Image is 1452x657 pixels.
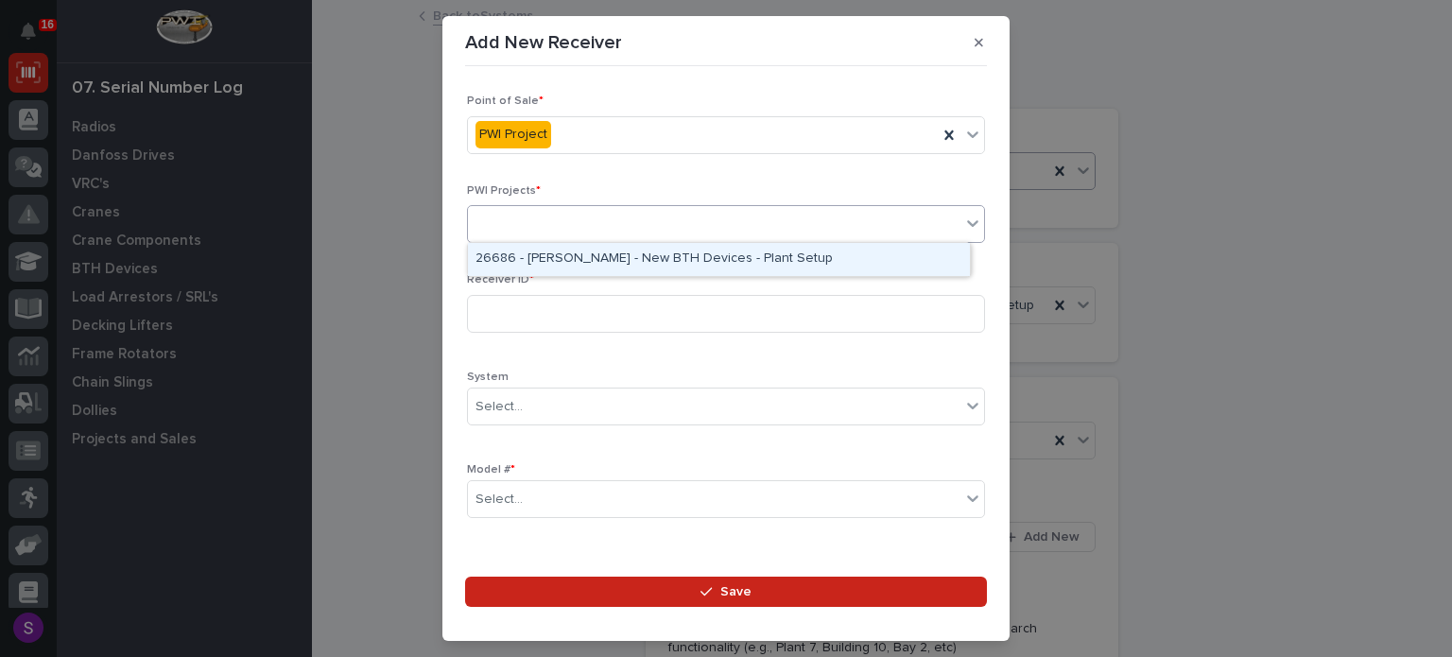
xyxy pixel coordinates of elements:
[467,185,541,197] span: PWI Projects
[465,31,622,54] p: Add New Receiver
[467,464,515,475] span: Model #
[475,490,523,510] div: Select...
[475,397,523,417] div: Select...
[468,243,970,276] div: 26686 - Brinkley RV - New BTH Devices - Plant Setup
[467,372,509,383] span: System
[467,274,534,285] span: Receiver ID
[720,583,752,600] span: Save
[467,95,544,107] span: Point of Sale
[465,577,987,607] button: Save
[475,121,551,148] div: PWI Project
